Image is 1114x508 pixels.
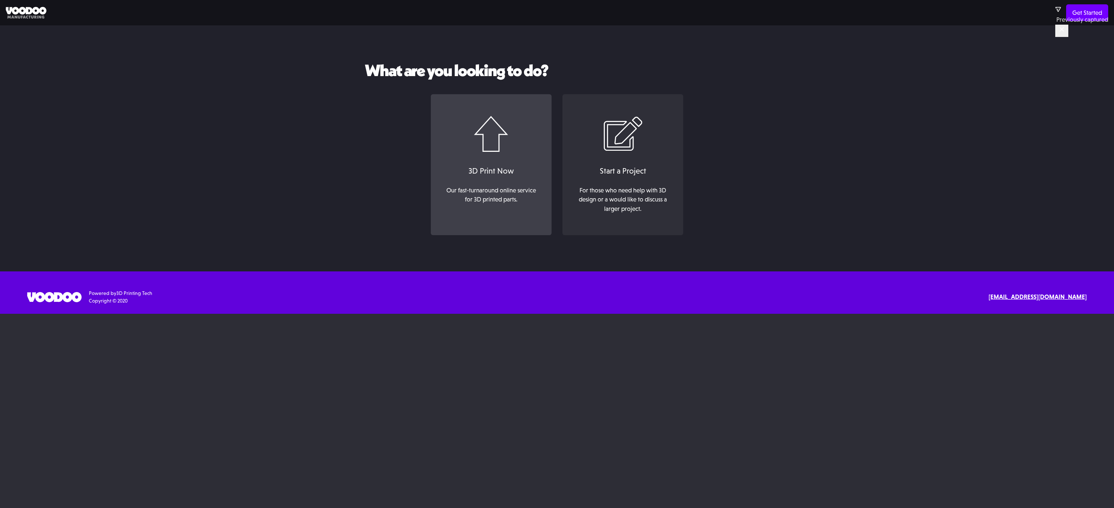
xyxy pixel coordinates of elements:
[431,94,552,236] a: 3D Print NowOur fast-turnaround online service for 3D printed parts.‍
[570,165,676,177] div: Start a Project
[438,165,544,177] div: 3D Print Now
[89,290,152,305] div: Powered by Copyright © 2020
[989,293,1087,300] strong: [EMAIL_ADDRESS][DOMAIN_NAME]
[6,7,46,19] img: Voodoo Manufacturing logo
[562,94,683,236] a: Start a ProjectFor those who need help with 3D design or a would like to discuss a larger project.
[1066,4,1108,21] a: Get Started
[442,186,540,214] div: Our fast-turnaround online service for 3D printed parts. ‍
[365,62,749,80] h2: What are you looking to do?
[989,292,1087,302] a: [EMAIL_ADDRESS][DOMAIN_NAME]
[116,290,152,296] a: 3D Printing Tech
[574,186,672,214] div: For those who need help with 3D design or a would like to discuss a larger project.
